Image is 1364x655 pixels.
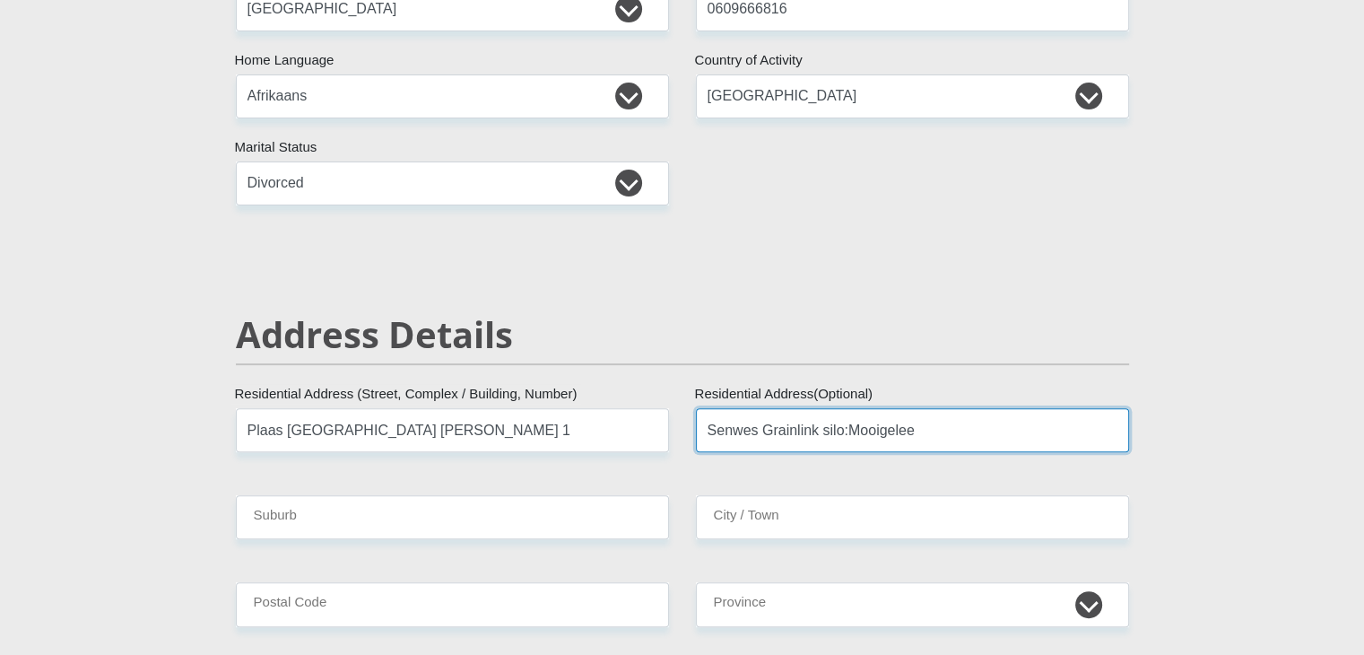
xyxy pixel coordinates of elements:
input: Suburb [236,495,669,539]
input: Address line 2 (Optional) [696,408,1129,452]
input: Valid residential address [236,408,669,452]
h2: Address Details [236,313,1129,356]
input: Postal Code [236,582,669,626]
input: City [696,495,1129,539]
select: Please Select a Province [696,582,1129,626]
